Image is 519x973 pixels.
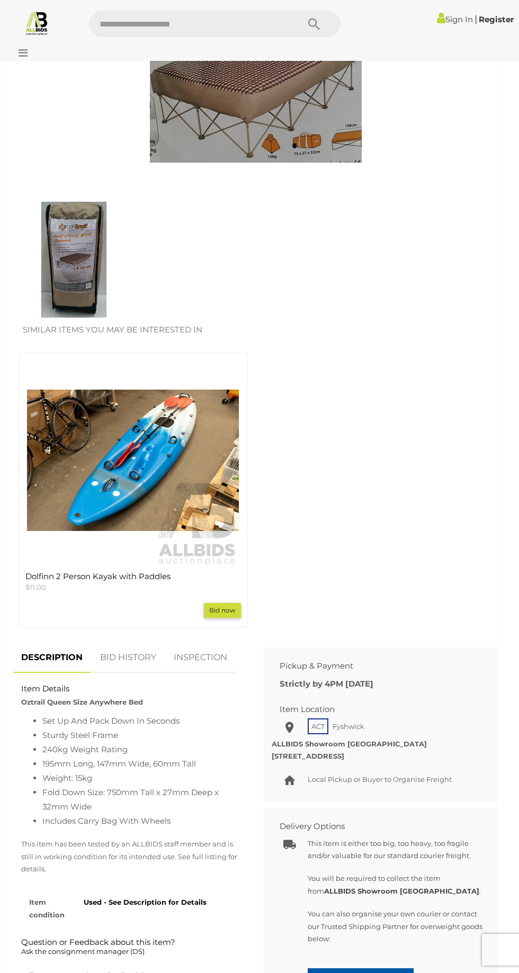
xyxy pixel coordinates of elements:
[308,718,328,734] span: ACT
[25,582,241,592] p: $11.00
[27,355,239,566] img: Dolfinn 2 Person Kayak with Paddles
[21,698,143,706] strong: Oztrail Queen Size Anywhere Bed
[272,752,344,760] strong: [STREET_ADDRESS]
[479,14,514,24] a: Register
[42,756,240,771] li: 195mm Long, 147mm Wide, 60mm Tall
[204,603,241,618] a: Bid now
[288,11,341,37] button: Search
[13,642,91,673] a: DESCRIPTION
[21,684,240,693] h2: Item Details
[23,326,488,335] h2: Similar items you may be interested in
[308,837,490,862] p: This item is either too big, too heavy, too fragile and/or valuable for our standard courier frei...
[21,938,240,958] h2: Question or Feedback about this item?
[324,887,479,895] b: ALLBIDS Showroom [GEOGRAPHIC_DATA]
[16,202,132,318] img: Oztrail Queen Size Anywhere Bed
[24,11,49,35] img: Allbids.com.au
[475,13,477,25] span: |
[42,714,240,728] li: Set Up And Pack Down In Seconds
[280,662,482,671] h2: Pickup & Payment
[42,728,240,742] li: Sturdy Steel Frame
[92,642,164,673] a: BID HISTORY
[308,775,452,783] span: Local Pickup or Buyer to Organise Freight
[42,814,240,828] li: Includes Carry Bag With Wheels
[437,14,473,24] a: Sign In
[280,705,482,714] h2: Item Location
[42,771,240,785] li: Weight: 15kg
[19,353,248,627] div: Dolfinn 2 Person Kayak with Paddles
[42,785,240,814] li: Fold Down Size: 750mm Tall x 27mm Deep x 32mm Wide
[21,838,240,875] p: This item has been tested by an ALLBIDS staff member and is still in working condition for its in...
[308,872,490,897] p: You will be required to collect the item from .
[166,642,235,673] a: INSPECTION
[21,947,145,956] span: Ask the consignment manager (DS)
[29,898,65,918] strong: Item condition
[25,572,241,581] h4: Dolfinn 2 Person Kayak with Paddles
[280,679,373,689] b: Strictly by 4PM [DATE]
[42,742,240,756] li: 240kg Weight Rating
[308,908,490,945] p: You can also organise your own courier or contact our Trusted Shipping Partner for overweight goo...
[280,822,482,831] h2: Delivery Options
[25,572,241,592] a: Dolfinn 2 Person Kayak with Paddles $11.00
[272,740,427,748] strong: ALLBIDS Showroom [GEOGRAPHIC_DATA]
[330,719,367,733] span: Fyshwick
[84,898,207,906] strong: Used - See Description for Details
